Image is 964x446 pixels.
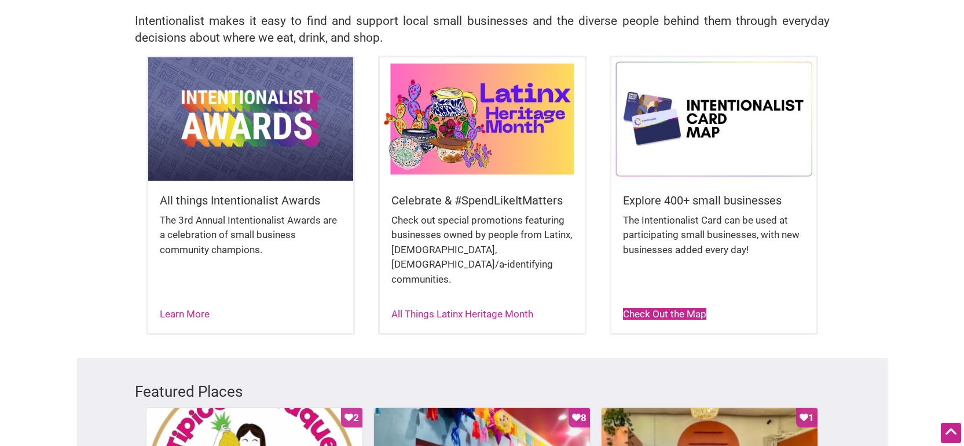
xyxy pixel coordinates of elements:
[623,308,706,320] a: Check Out the Map
[391,192,573,209] h5: Celebrate & #SpendLikeItMatters
[135,13,830,46] h2: Intentionalist makes it easy to find and support local small businesses and the diverse people be...
[623,213,805,269] div: The Intentionalist Card can be used at participating small businesses, with new businesses added ...
[160,192,342,209] h5: All things Intentionalist Awards
[380,57,585,180] img: Latinx / Hispanic Heritage Month
[148,57,353,180] img: Intentionalist Awards
[623,192,805,209] h5: Explore 400+ small businesses
[611,57,816,180] img: Intentionalist Card Map
[135,381,830,402] h3: Featured Places
[941,423,961,443] div: Scroll Back to Top
[391,308,533,320] a: All Things Latinx Heritage Month
[160,308,210,320] a: Learn More
[160,213,342,269] div: The 3rd Annual Intentionalist Awards are a celebration of small business community champions.
[391,213,573,299] div: Check out special promotions featuring businesses owned by people from Latinx, [DEMOGRAPHIC_DATA]...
